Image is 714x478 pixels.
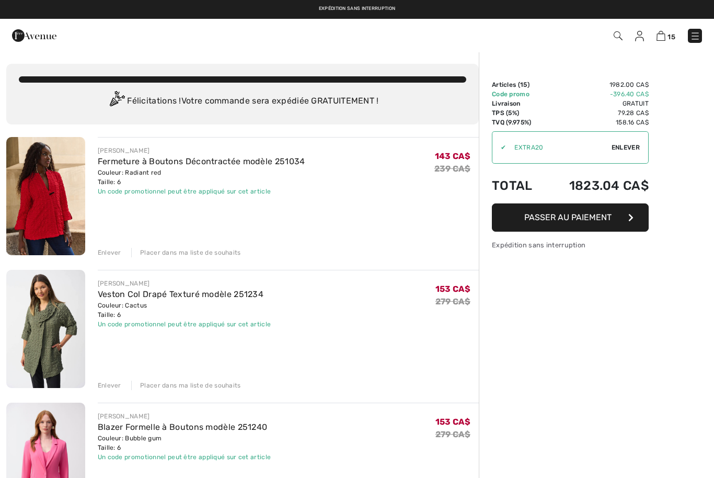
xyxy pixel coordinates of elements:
[492,203,649,232] button: Passer au paiement
[492,240,649,250] div: Expédition sans interruption
[98,412,271,421] div: [PERSON_NAME]
[545,99,649,108] td: Gratuit
[545,108,649,118] td: 79.28 CA$
[6,137,85,255] img: Fermeture à Boutons Décontractée modèle 251034
[106,91,127,112] img: Congratulation2.svg
[524,212,612,222] span: Passer au paiement
[98,452,271,462] div: Un code promotionnel peut être appliqué sur cet article
[12,30,56,40] a: 1ère Avenue
[98,168,305,187] div: Couleur: Radiant red Taille: 6
[545,168,649,203] td: 1823.04 CA$
[98,146,305,155] div: [PERSON_NAME]
[492,108,545,118] td: TPS (5%)
[657,31,665,41] img: Panier d'achat
[690,31,700,41] img: Menu
[545,80,649,89] td: 1982.00 CA$
[435,417,470,427] span: 153 CA$
[545,118,649,127] td: 158.16 CA$
[492,118,545,127] td: TVQ (9.975%)
[434,164,470,174] s: 239 CA$
[98,422,268,432] a: Blazer Formelle à Boutons modèle 251240
[19,91,466,112] div: Félicitations ! Votre commande sera expédiée GRATUITEMENT !
[98,279,271,288] div: [PERSON_NAME]
[506,132,612,163] input: Code promo
[492,80,545,89] td: Articles ( )
[492,89,545,99] td: Code promo
[98,187,305,196] div: Un code promotionnel peut être appliqué sur cet article
[614,31,623,40] img: Recherche
[492,99,545,108] td: Livraison
[435,284,470,294] span: 153 CA$
[492,168,545,203] td: Total
[657,29,675,42] a: 15
[635,31,644,41] img: Mes infos
[12,25,56,46] img: 1ère Avenue
[98,434,271,452] div: Couleur: Bubble gum Taille: 6
[98,248,121,257] div: Enlever
[492,143,506,152] div: ✔
[435,297,470,306] s: 279 CA$
[131,381,241,390] div: Placer dans ma liste de souhaits
[667,33,675,41] span: 15
[98,289,263,299] a: Veston Col Drapé Texturé modèle 251234
[435,429,470,439] s: 279 CA$
[98,320,271,329] div: Un code promotionnel peut être appliqué sur cet article
[98,381,121,390] div: Enlever
[6,270,85,388] img: Veston Col Drapé Texturé modèle 251234
[98,301,271,320] div: Couleur: Cactus Taille: 6
[131,248,241,257] div: Placer dans ma liste de souhaits
[98,156,305,166] a: Fermeture à Boutons Décontractée modèle 251034
[520,81,527,88] span: 15
[435,151,470,161] span: 143 CA$
[612,143,640,152] span: Enlever
[545,89,649,99] td: -396.40 CA$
